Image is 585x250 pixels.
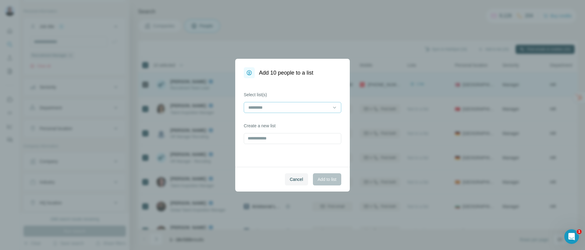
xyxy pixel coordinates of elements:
h1: Add 10 people to a list [259,69,313,77]
span: Cancel [290,176,303,182]
iframe: Intercom live chat [564,229,579,244]
label: Select list(s) [244,92,341,98]
button: Cancel [285,173,308,185]
label: Create a new list [244,123,341,129]
span: 1 [577,229,582,234]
